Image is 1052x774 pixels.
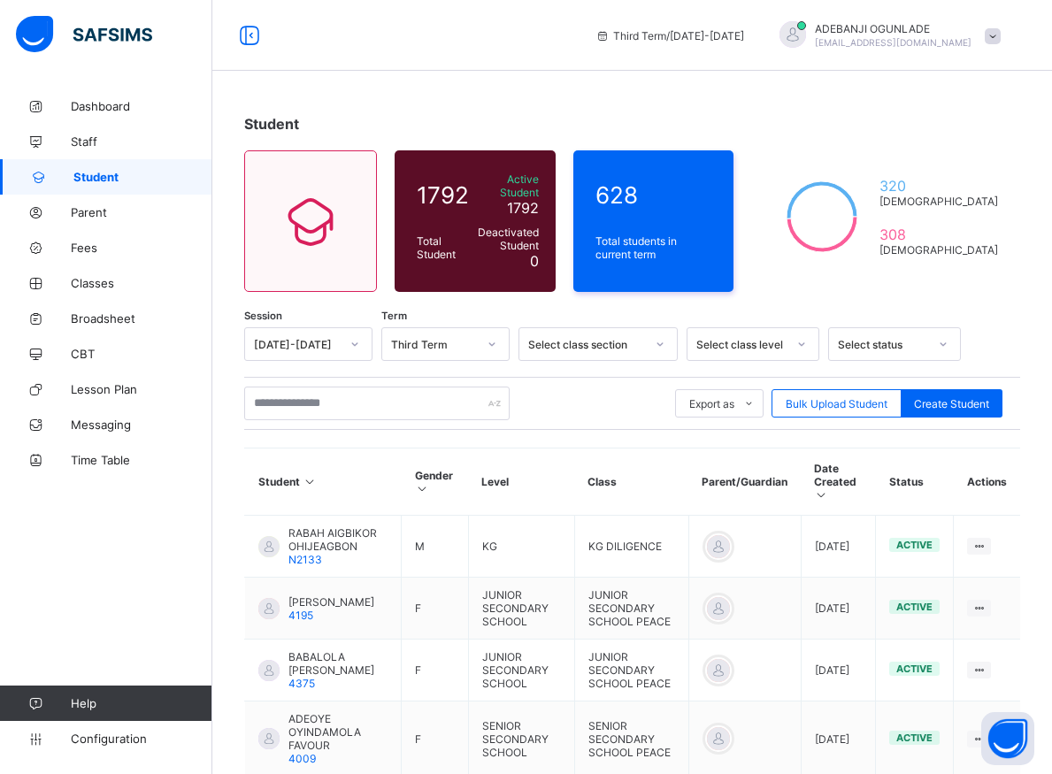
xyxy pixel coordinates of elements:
[415,482,430,495] i: Sort in Ascending Order
[71,276,212,290] span: Classes
[468,516,574,578] td: KG
[896,663,933,675] span: active
[71,241,212,255] span: Fees
[574,448,688,516] th: Class
[71,453,212,467] span: Time Table
[71,732,211,746] span: Configuration
[402,578,469,640] td: F
[762,21,1010,50] div: ADEBANJIOGUNLADE
[16,16,152,53] img: safsims
[71,347,212,361] span: CBT
[402,640,469,701] td: F
[801,448,876,516] th: Date Created
[478,172,539,199] span: Active Student
[507,199,539,217] span: 1792
[530,252,539,270] span: 0
[303,475,318,488] i: Sort in Ascending Order
[288,595,374,609] span: [PERSON_NAME]
[914,397,989,410] span: Create Student
[417,181,469,209] span: 1792
[981,712,1034,765] button: Open asap
[73,170,212,184] span: Student
[879,243,998,257] span: [DEMOGRAPHIC_DATA]
[402,516,469,578] td: M
[528,338,645,351] div: Select class section
[71,134,212,149] span: Staff
[896,539,933,551] span: active
[402,448,469,516] th: Gender
[689,397,734,410] span: Export as
[574,640,688,701] td: JUNIOR SECONDARY SCHOOL PEACE
[391,338,477,351] div: Third Term
[838,338,928,351] div: Select status
[896,732,933,744] span: active
[71,696,211,710] span: Help
[786,397,887,410] span: Bulk Upload Student
[288,712,388,752] span: ADEOYE OYINDAMOLA FAVOUR
[574,578,688,640] td: JUNIOR SECONDARY SCHOOL PEACE
[468,640,574,701] td: JUNIOR SECONDARY SCHOOL
[595,234,712,261] span: Total students in current term
[244,310,282,322] span: Session
[879,195,998,208] span: [DEMOGRAPHIC_DATA]
[595,181,712,209] span: 628
[288,526,388,553] span: RABAH AIGBIKOR OHIJEAGBON
[288,677,315,690] span: 4375
[71,311,212,326] span: Broadsheet
[288,553,322,566] span: N2133
[478,226,539,252] span: Deactivated Student
[801,578,876,640] td: [DATE]
[288,650,388,677] span: BABALOLA [PERSON_NAME]
[801,640,876,701] td: [DATE]
[876,448,954,516] th: Status
[879,177,998,195] span: 320
[574,516,688,578] td: KG DILIGENCE
[595,29,744,42] span: session/term information
[71,418,212,432] span: Messaging
[381,310,407,322] span: Term
[288,609,313,622] span: 4195
[244,115,299,133] span: Student
[71,205,212,219] span: Parent
[254,338,340,351] div: [DATE]-[DATE]
[896,601,933,613] span: active
[815,37,971,48] span: [EMAIL_ADDRESS][DOMAIN_NAME]
[688,448,801,516] th: Parent/Guardian
[71,382,212,396] span: Lesson Plan
[696,338,787,351] div: Select class level
[288,752,316,765] span: 4009
[412,230,473,265] div: Total Student
[468,578,574,640] td: JUNIOR SECONDARY SCHOOL
[954,448,1020,516] th: Actions
[245,448,402,516] th: Student
[801,516,876,578] td: [DATE]
[815,22,971,35] span: ADEBANJI OGUNLADE
[71,99,212,113] span: Dashboard
[814,488,829,502] i: Sort in Ascending Order
[879,226,998,243] span: 308
[468,448,574,516] th: Level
